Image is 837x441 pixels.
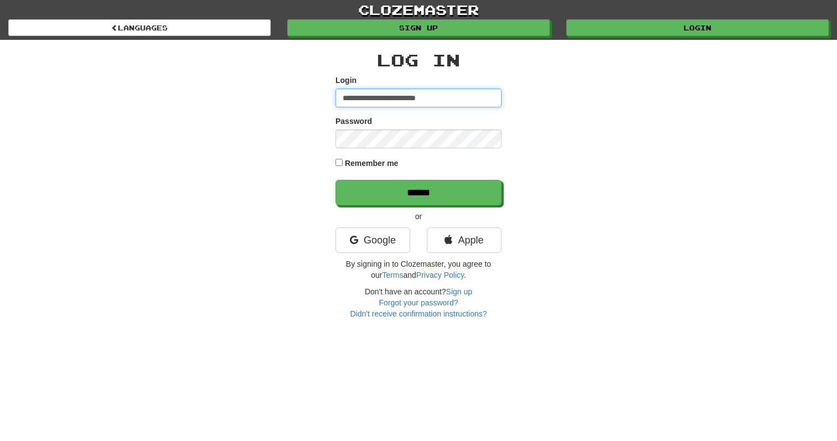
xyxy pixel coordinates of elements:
a: Terms [382,271,403,279]
label: Password [335,116,372,127]
label: Remember me [345,158,399,169]
a: Apple [427,227,502,253]
p: By signing in to Clozemaster, you agree to our and . [335,258,502,281]
a: Sign up [287,19,550,36]
a: Google [335,227,410,253]
label: Login [335,75,356,86]
a: Sign up [446,287,472,296]
a: Login [566,19,829,36]
p: or [335,211,502,222]
a: Didn't receive confirmation instructions? [350,309,487,318]
a: Languages [8,19,271,36]
a: Privacy Policy [416,271,464,279]
h2: Log In [335,51,502,69]
div: Don't have an account? [335,286,502,319]
a: Forgot your password? [379,298,458,307]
